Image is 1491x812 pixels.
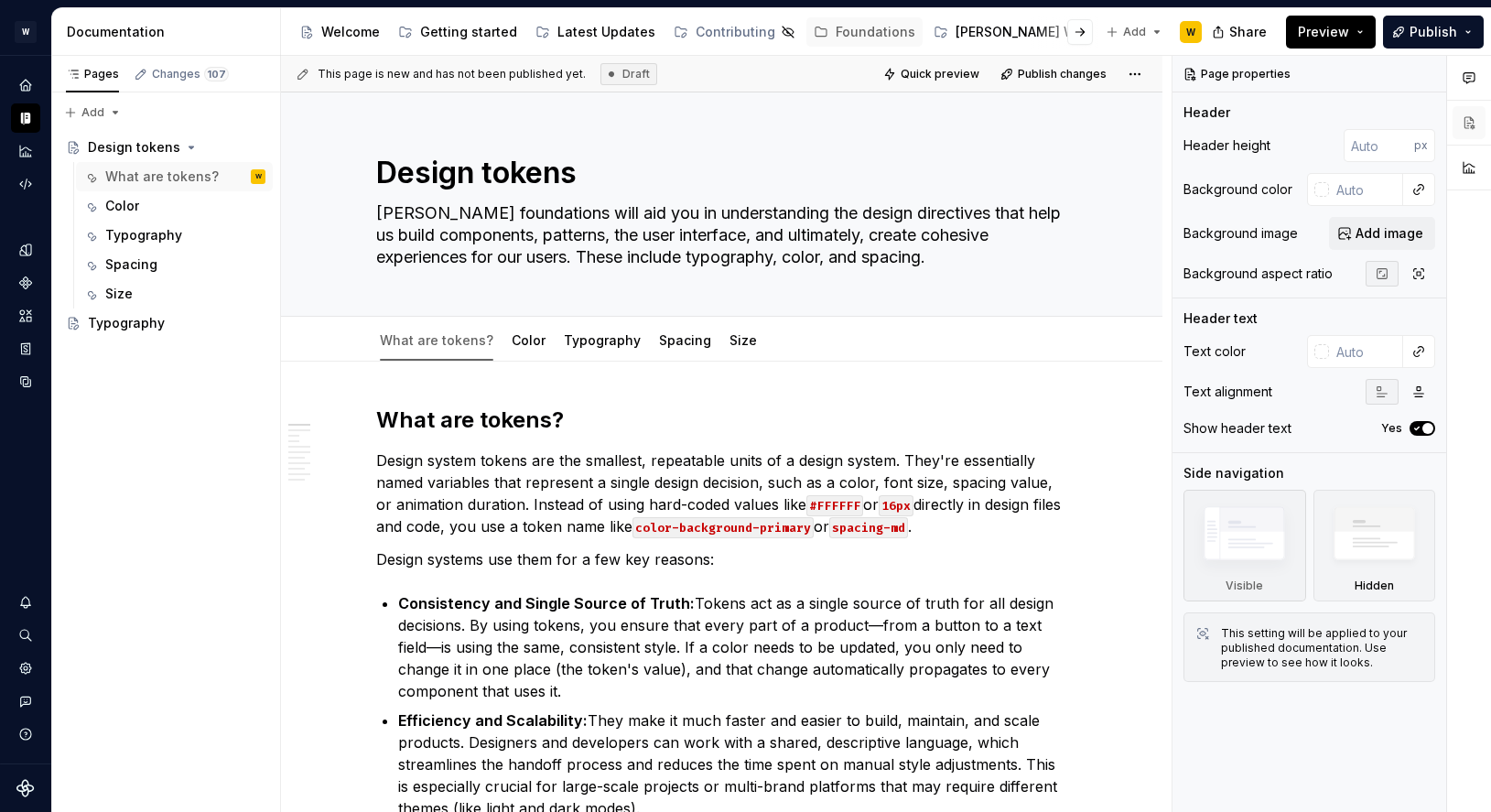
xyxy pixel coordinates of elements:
button: Publish [1383,16,1484,49]
button: Publish changes [995,61,1115,87]
p: Design systems use them for a few key reasons: [376,548,1068,570]
button: Contact support [11,687,40,716]
div: W [1186,25,1195,39]
div: W [255,168,262,186]
span: Add [1123,25,1146,39]
p: Tokens act as a single source of truth for all design decisions. By using tokens, you ensure that... [398,592,1068,702]
div: Welcome [321,23,380,41]
div: Contributing [696,23,775,41]
a: Latest Updates [528,17,663,47]
a: Data sources [11,367,40,396]
div: This setting will be applied to your published documentation. Use preview to see how it looks. [1221,626,1423,670]
div: [PERSON_NAME] Web [956,23,1092,41]
button: Notifications [11,588,40,617]
span: Add image [1356,224,1423,243]
button: Search ⌘K [11,621,40,650]
div: Changes [152,67,229,81]
div: Typography [105,226,182,244]
a: Storybook stories [11,334,40,363]
strong: Consistency and Single Source of Truth: [398,594,695,612]
h2: What are tokens? [376,406,1068,435]
a: [PERSON_NAME] Web [926,17,1099,47]
span: This page is new and has not been published yet. [318,67,586,81]
div: Getting started [420,23,517,41]
code: color-background-primary [632,517,814,538]
div: Hidden [1313,490,1436,601]
a: Typography [76,221,273,250]
div: Page tree [292,14,1097,50]
label: Yes [1381,421,1402,436]
a: Size [76,279,273,309]
div: Typography [88,314,165,332]
span: Publish [1410,23,1457,41]
div: Typography [556,320,648,359]
span: Publish changes [1018,67,1107,81]
span: 107 [204,67,229,81]
a: Code automation [11,169,40,199]
button: W [4,12,48,51]
div: W [15,21,37,43]
a: Design tokens [59,133,273,162]
button: Quick preview [878,61,988,87]
div: Size [105,285,133,303]
textarea: Design tokens [373,151,1064,195]
span: Add [81,105,104,120]
div: Page tree [59,133,273,338]
span: Draft [622,67,650,81]
div: Foundations [836,23,915,41]
div: Color [504,320,553,359]
div: What are tokens? [373,320,501,359]
a: What are tokens? [380,332,493,348]
div: Spacing [105,255,157,274]
a: Documentation [11,103,40,133]
div: Header text [1183,309,1258,328]
a: Spacing [659,332,711,348]
span: Quick preview [901,67,979,81]
svg: Supernova Logo [16,779,35,797]
a: Color [76,191,273,221]
a: Home [11,70,40,100]
div: Text color [1183,342,1246,361]
code: spacing-md [829,517,908,538]
div: Size [722,320,764,359]
div: Visible [1183,490,1306,601]
a: Foundations [806,17,923,47]
button: Add [59,100,127,125]
strong: Efficiency and Scalability: [398,711,588,730]
a: Welcome [292,17,387,47]
div: Background color [1183,180,1292,199]
a: Typography [564,332,641,348]
div: Components [11,268,40,298]
div: Documentation [67,23,273,41]
div: Text alignment [1183,383,1272,401]
a: Settings [11,654,40,683]
button: Share [1203,16,1279,49]
code: 16px [879,495,913,516]
a: Color [512,332,546,348]
a: Spacing [76,250,273,279]
a: Design tokens [11,235,40,265]
p: px [1414,138,1428,153]
div: Spacing [652,320,718,359]
div: Background image [1183,224,1298,243]
div: Assets [11,301,40,330]
textarea: [PERSON_NAME] foundations will aid you in understanding the design directives that help us build ... [373,199,1064,272]
code: #FFFFFF [806,495,863,516]
button: Preview [1286,16,1376,49]
a: Analytics [11,136,40,166]
input: Auto [1329,173,1403,206]
div: Design tokens [88,138,180,157]
input: Auto [1329,335,1403,368]
div: Show header text [1183,419,1291,438]
a: What are tokens?W [76,162,273,191]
